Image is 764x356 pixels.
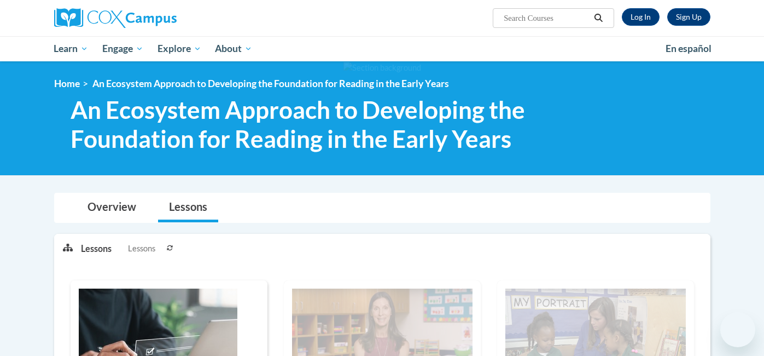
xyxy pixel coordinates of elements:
[92,78,449,89] span: An Ecosystem Approach to Developing the Foundation for Reading in the Early Years
[208,36,259,61] a: About
[54,78,80,89] a: Home
[158,42,201,55] span: Explore
[590,12,606,25] button: Search
[71,95,559,153] span: An Ecosystem Approach to Developing the Foundation for Reading in the Early Years
[666,43,711,54] span: En español
[95,36,150,61] a: Engage
[81,243,112,255] p: Lessons
[128,243,155,255] span: Lessons
[503,12,590,25] input: Search Courses
[622,8,660,26] a: Log In
[658,37,719,60] a: En español
[215,42,252,55] span: About
[667,8,710,26] a: Register
[47,36,96,61] a: Learn
[158,193,218,222] a: Lessons
[54,8,262,28] a: Cox Campus
[343,62,421,74] img: Section background
[77,193,147,222] a: Overview
[150,36,208,61] a: Explore
[38,36,727,61] div: Main menu
[102,42,143,55] span: Engage
[720,312,755,347] iframe: Button to launch messaging window
[54,8,177,28] img: Cox Campus
[54,42,88,55] span: Learn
